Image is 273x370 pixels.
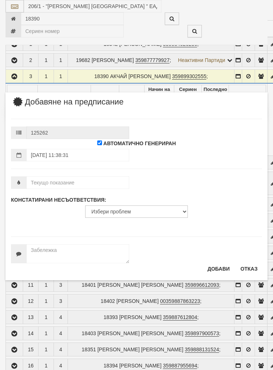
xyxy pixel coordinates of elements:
[26,149,129,161] input: Дата и час
[26,127,129,139] input: Номер на протокол
[11,196,106,204] label: КОНСТАТИРАНИ НЕСЪОТВЕТСТВИЯ:
[203,263,234,275] button: Добави
[26,176,129,189] input: Текущо показание
[103,140,176,147] label: АВТОМАТИЧНО ГЕНЕРИРАН
[11,98,124,111] span: Добавяне на предписание
[236,263,262,275] button: Отказ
